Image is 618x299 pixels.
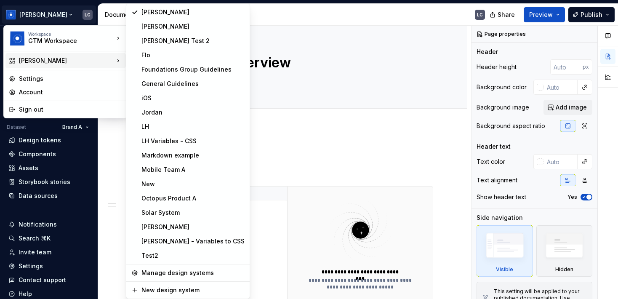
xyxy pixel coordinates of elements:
[141,108,245,117] div: Jordan
[19,56,114,65] div: [PERSON_NAME]
[141,194,245,203] div: Octopus Product A
[141,123,245,131] div: LH
[141,137,245,145] div: LH Variables - CSS
[19,75,123,83] div: Settings
[28,32,114,37] div: Workspace
[141,166,245,174] div: Mobile Team A
[141,51,245,59] div: Flo
[141,37,245,45] div: [PERSON_NAME] Test 2
[141,94,245,102] div: iOS
[141,8,245,16] div: [PERSON_NAME]
[141,180,245,188] div: New
[141,65,245,74] div: Foundations Group Guidelines
[141,80,245,88] div: General Guidelines
[141,151,245,160] div: Markdown example
[141,22,245,31] div: [PERSON_NAME]
[141,223,245,231] div: [PERSON_NAME]
[141,286,245,294] div: New design system
[141,269,245,277] div: Manage design systems
[141,237,245,246] div: [PERSON_NAME] - Variables to CSS
[141,251,245,260] div: Test2
[28,37,100,45] div: GTM Workspace
[19,88,123,96] div: Account
[10,31,25,46] img: 049812b6-2877-400d-9dc9-987621144c16.png
[141,208,245,217] div: Solar System
[19,105,123,114] div: Sign out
